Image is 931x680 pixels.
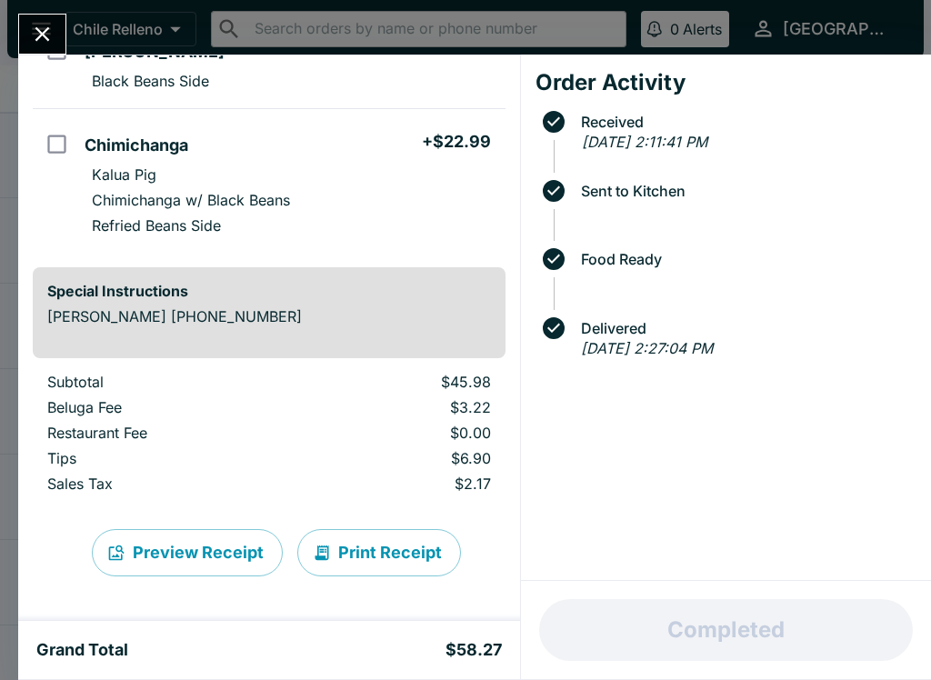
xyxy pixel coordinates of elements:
[47,307,491,325] p: [PERSON_NAME] [PHONE_NUMBER]
[582,133,707,151] em: [DATE] 2:11:41 PM
[92,72,209,90] p: Black Beans Side
[312,373,490,391] p: $45.98
[47,398,283,416] p: Beluga Fee
[47,475,283,493] p: Sales Tax
[445,639,502,661] h5: $58.27
[572,251,916,267] span: Food Ready
[85,135,188,156] h5: Chimichanga
[572,114,916,130] span: Received
[312,475,490,493] p: $2.17
[572,320,916,336] span: Delivered
[47,373,283,391] p: Subtotal
[312,398,490,416] p: $3.22
[581,339,713,357] em: [DATE] 2:27:04 PM
[92,191,290,209] p: Chimichanga w/ Black Beans
[33,373,506,500] table: orders table
[572,183,916,199] span: Sent to Kitchen
[47,424,283,442] p: Restaurant Fee
[92,216,221,235] p: Refried Beans Side
[19,15,65,54] button: Close
[312,424,490,442] p: $0.00
[92,529,283,576] button: Preview Receipt
[36,639,128,661] h5: Grand Total
[297,529,461,576] button: Print Receipt
[47,282,491,300] h6: Special Instructions
[312,449,490,467] p: $6.90
[422,131,491,153] h5: + $22.99
[536,69,916,96] h4: Order Activity
[92,165,156,184] p: Kalua Pig
[47,449,283,467] p: Tips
